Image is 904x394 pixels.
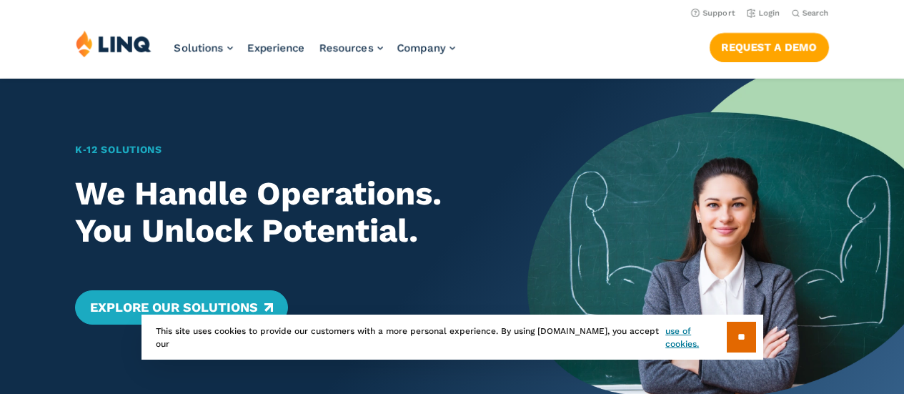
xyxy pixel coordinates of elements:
[174,30,455,77] nav: Primary Navigation
[319,41,374,54] span: Resources
[75,142,490,157] h1: K‑12 Solutions
[803,9,829,18] span: Search
[397,41,446,54] span: Company
[397,41,455,54] a: Company
[319,41,383,54] a: Resources
[174,41,233,54] a: Solutions
[792,8,829,19] button: Open Search Bar
[76,30,152,57] img: LINQ | K‑12 Software
[174,41,224,54] span: Solutions
[691,9,735,18] a: Support
[247,41,305,54] a: Experience
[747,9,780,18] a: Login
[710,33,829,61] a: Request a Demo
[75,175,490,250] h2: We Handle Operations. You Unlock Potential.
[665,325,726,350] a: use of cookies.
[75,290,287,325] a: Explore Our Solutions
[710,30,829,61] nav: Button Navigation
[141,315,763,360] div: This site uses cookies to provide our customers with a more personal experience. By using [DOMAIN...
